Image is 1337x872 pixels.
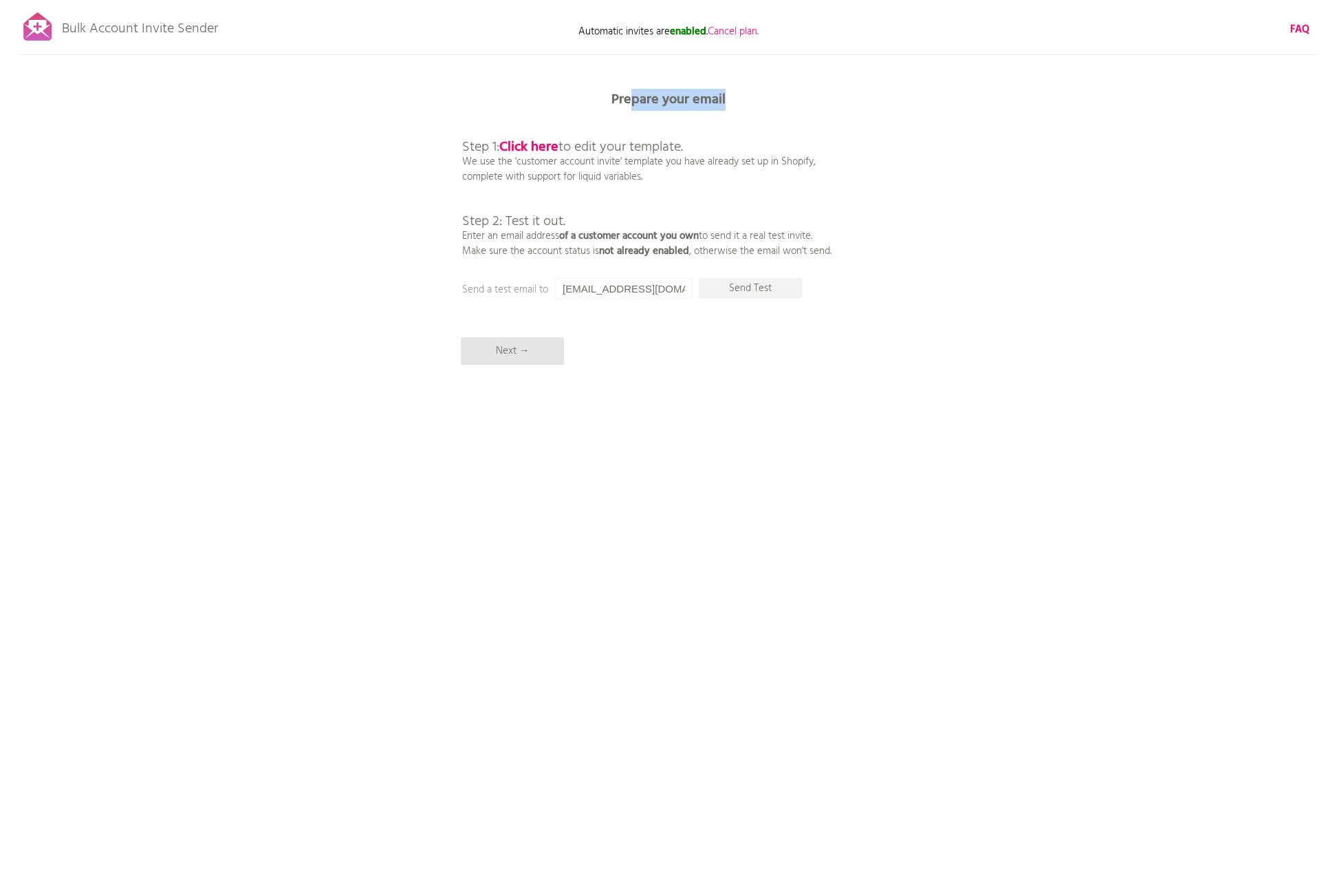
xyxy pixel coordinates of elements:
p: Send a test email to [462,282,737,297]
p: We use the 'customer account invite' template you have already set up in Shopify, complete with s... [462,110,831,259]
p: Bulk Account Invite Sender [62,8,218,43]
p: Next → [461,337,564,365]
a: FAQ [1290,22,1309,37]
b: enabled [670,23,706,40]
b: not already enabled [599,243,689,259]
span: Cancel plan. [708,23,759,40]
span: Step 1: to edit your template. [462,136,683,158]
a: Click here [499,136,558,158]
span: Step 2: Test it out. [462,211,565,233]
p: Send Test [699,278,802,299]
b: of a customer account you own [559,228,699,244]
p: Automatic invites are . [531,24,806,39]
b: Prepare your email [611,89,726,111]
b: FAQ [1290,21,1309,38]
